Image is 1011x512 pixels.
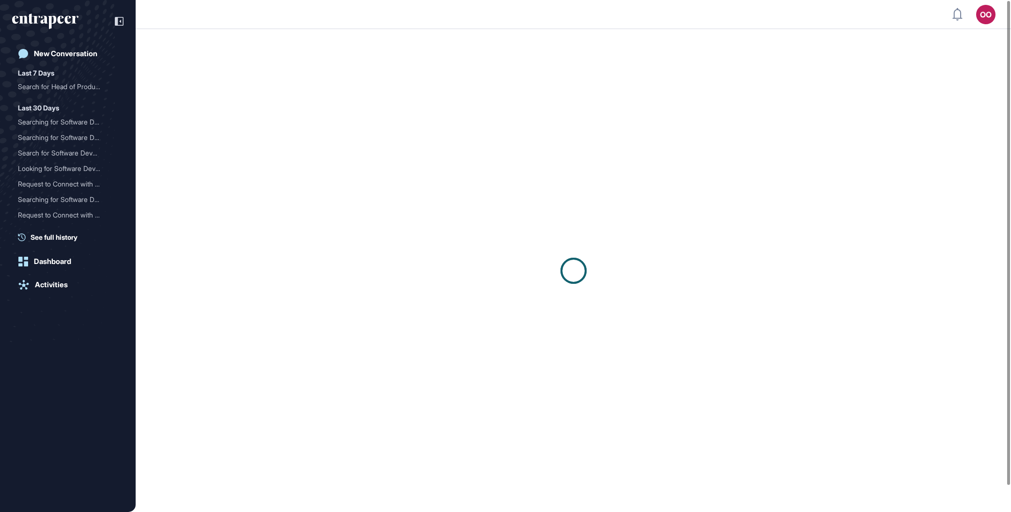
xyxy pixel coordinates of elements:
[34,257,71,266] div: Dashboard
[18,161,118,176] div: Looking for Software Developers with Banking or Finance Experience in Turkiye (Max 5 Years)
[12,275,124,295] a: Activities
[18,223,110,238] div: Request to Connect with H...
[18,114,110,130] div: Searching for Software De...
[34,49,97,58] div: New Conversation
[18,223,118,238] div: Request to Connect with Hunter
[18,192,118,207] div: Searching for Software Developers with Banking or Finance Experience in Turkiye (Max 5 Years Expe...
[18,207,110,223] div: Request to Connect with H...
[18,207,118,223] div: Request to Connect with Hunter
[976,5,995,24] button: OO
[18,145,110,161] div: Search for Software Devel...
[35,280,68,289] div: Activities
[18,67,54,79] div: Last 7 Days
[18,176,118,192] div: Request to Connect with Hunter
[18,130,110,145] div: Searching for Software De...
[18,114,118,130] div: Searching for Software Developers with Banking or Finance Experience in Turkiye (Max 5 Years Expe...
[18,102,59,114] div: Last 30 Days
[18,161,110,176] div: Looking for Software Deve...
[18,192,110,207] div: Searching for Software De...
[18,176,110,192] div: Request to Connect with H...
[18,145,118,161] div: Search for Software Developers with Banking or Finance Experience in Turkiye (Max 5 Years Experie...
[12,14,78,29] div: entrapeer-logo
[12,252,124,271] a: Dashboard
[18,79,118,94] div: Search for Head of Product Candidates from Entrapeer in San Francisco
[31,232,78,242] span: See full history
[18,79,110,94] div: Search for Head of Produc...
[12,44,124,63] a: New Conversation
[18,232,124,242] a: See full history
[18,130,118,145] div: Searching for Software Developers with AI Background in Ottawa who Speak Turkish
